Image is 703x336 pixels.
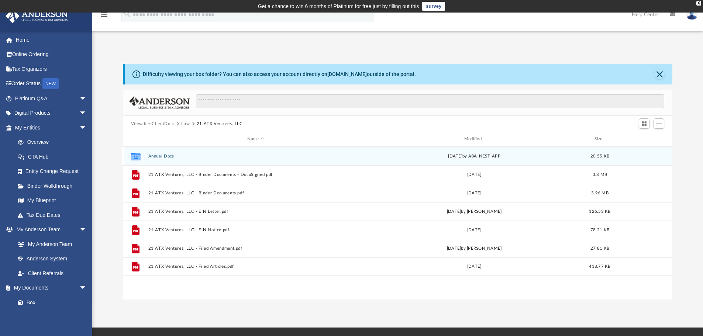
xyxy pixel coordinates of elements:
span: 20.55 KB [590,154,609,158]
a: My Documentsarrow_drop_down [5,281,94,295]
span: arrow_drop_down [79,120,94,135]
a: Platinum Q&Aarrow_drop_down [5,91,98,106]
a: My Blueprint [10,193,94,208]
a: Meeting Minutes [10,310,94,325]
span: 418.77 KB [589,264,610,269]
span: 3.8 MB [592,172,607,176]
button: 21 ATX Ventures, LLC - EIN Letter.pdf [148,209,363,214]
div: Modified [366,136,582,142]
div: [DATE] by [PERSON_NAME] [366,208,582,215]
button: 21 ATX Ventures, LLC - EIN Notice.pdf [148,228,363,232]
a: [DOMAIN_NAME] [327,71,367,77]
a: Tax Organizers [5,62,98,76]
button: 21 ATX Ventures, LLC - Filed Articles.pdf [148,264,363,269]
div: Name [148,136,363,142]
div: Get a chance to win 6 months of Platinum for free just by filling out this [258,2,419,11]
button: 21 ATX Ventures, LLC - Filed Amendment.pdf [148,246,363,251]
span: 126.53 KB [589,209,610,213]
input: Search files and folders [196,94,664,108]
a: menu [100,14,108,19]
a: Client Referrals [10,266,94,281]
span: arrow_drop_down [79,281,94,296]
a: Overview [10,135,98,150]
a: Online Ordering [5,47,98,62]
div: NEW [42,78,59,89]
button: Close [654,69,665,79]
img: Anderson Advisors Platinum Portal [3,9,70,23]
div: id [126,136,145,142]
i: search [123,10,131,18]
div: [DATE] by [PERSON_NAME] [366,245,582,252]
span: 3.96 MB [591,191,609,195]
div: Size [585,136,614,142]
div: Difficulty viewing your box folder? You can also access your account directly on outside of the p... [143,70,416,78]
a: Tax Due Dates [10,208,98,222]
div: [DATE] by ABA_NEST_APP [366,153,582,159]
a: My Anderson Teamarrow_drop_down [5,222,94,237]
img: User Pic [686,9,697,20]
a: My Anderson Team [10,237,90,252]
a: Anderson System [10,252,94,266]
a: My Entitiesarrow_drop_down [5,120,98,135]
div: grid [123,147,673,299]
a: Box [10,295,90,310]
a: Order StatusNEW [5,76,98,91]
a: Binder Walkthrough [10,179,98,193]
div: [DATE] [366,226,582,233]
a: Entity Change Request [10,164,98,179]
div: close [696,1,701,6]
div: id [618,136,669,142]
div: [DATE] [366,263,582,270]
a: CTA Hub [10,149,98,164]
span: arrow_drop_down [79,91,94,106]
i: menu [100,10,108,19]
button: Annual Docs [148,154,363,159]
div: [DATE] [366,171,582,178]
div: [DATE] [366,190,582,196]
span: arrow_drop_down [79,106,94,121]
button: 21 ATX Ventures, LLC - Binder Documents - DocuSigned.pdf [148,172,363,177]
span: 27.81 KB [590,246,609,250]
button: 21 ATX Ventures, LLC - Binder Documents.pdf [148,191,363,195]
button: Viewable-ClientDocs [131,121,175,127]
button: Switch to Grid View [639,118,650,129]
a: Digital Productsarrow_drop_down [5,106,98,121]
a: Home [5,32,98,47]
span: arrow_drop_down [79,222,94,238]
button: 21 ATX Ventures, LLC [197,121,243,127]
a: survey [422,2,445,11]
button: Add [654,118,665,129]
span: 78.21 KB [590,228,609,232]
button: Law [181,121,190,127]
